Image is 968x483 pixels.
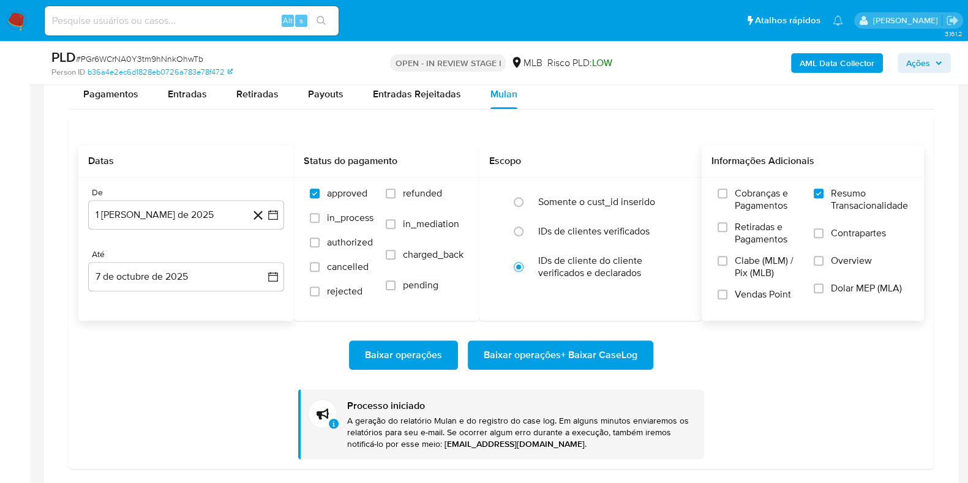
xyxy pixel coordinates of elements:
input: Pesquise usuários ou casos... [45,13,339,29]
a: Sair [946,14,959,27]
b: AML Data Collector [800,53,874,73]
button: AML Data Collector [791,53,883,73]
span: s [299,15,303,26]
span: Alt [283,15,293,26]
span: Atalhos rápidos [755,14,820,27]
button: Ações [898,53,951,73]
p: OPEN - IN REVIEW STAGE I [390,54,506,72]
b: PLD [51,47,76,67]
b: Person ID [51,67,85,78]
span: Ações [906,53,930,73]
a: Notificações [833,15,843,26]
p: jhonata.costa@mercadolivre.com [872,15,942,26]
span: 3.161.2 [944,29,962,39]
div: MLB [511,56,542,70]
a: b36a4e2ec6d1828eb0726a783e78f472 [88,67,233,78]
button: search-icon [309,12,334,29]
span: LOW [591,56,612,70]
span: Risco PLD: [547,56,612,70]
span: # PGr6WCrNA0Y3tm9hNnkOhwTb [76,53,203,65]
